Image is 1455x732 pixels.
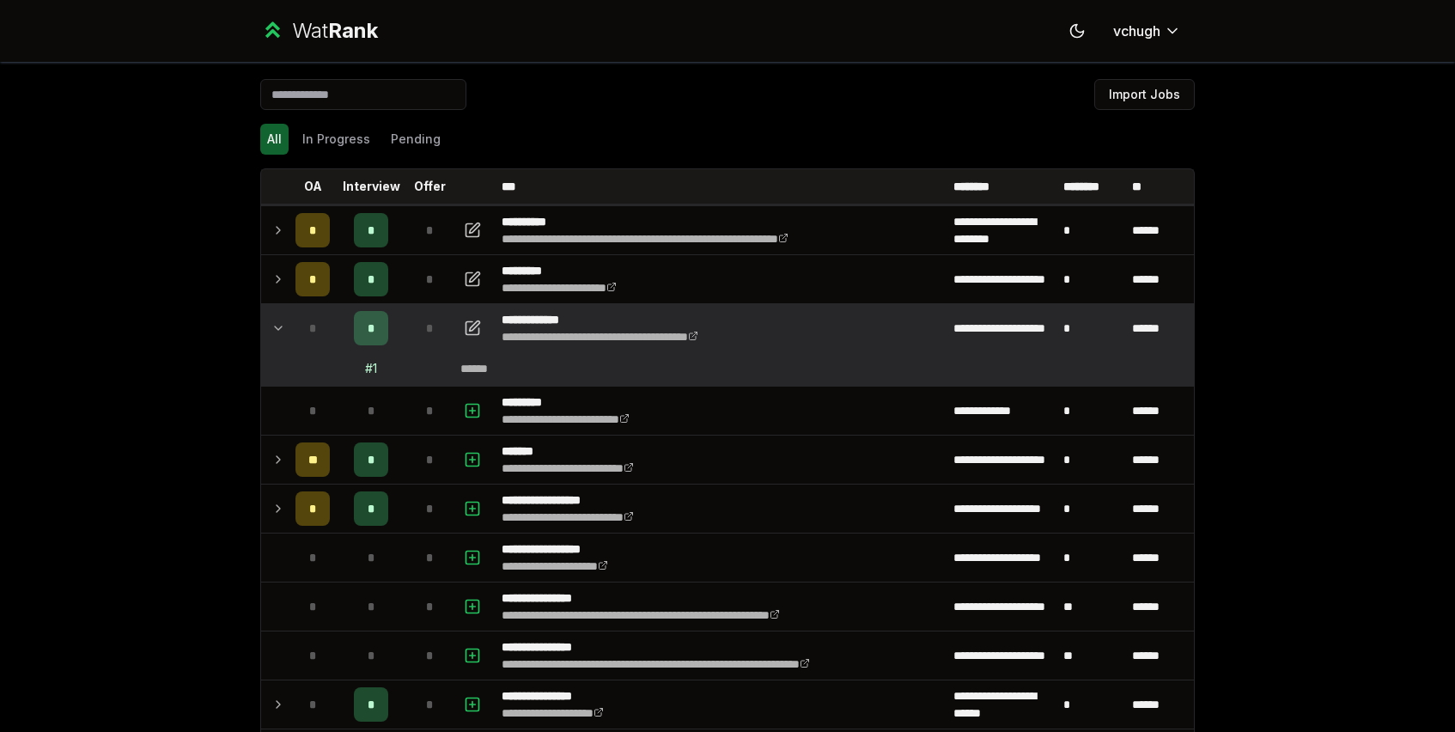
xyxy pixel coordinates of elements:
button: vchugh [1099,15,1195,46]
p: Interview [343,178,400,195]
p: Offer [414,178,446,195]
div: Wat [292,17,378,45]
div: # 1 [365,360,377,377]
span: Rank [328,18,378,43]
a: WatRank [260,17,378,45]
p: OA [304,178,322,195]
button: Import Jobs [1094,79,1195,110]
button: All [260,124,289,155]
button: Pending [384,124,447,155]
span: vchugh [1113,21,1160,41]
button: In Progress [295,124,377,155]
